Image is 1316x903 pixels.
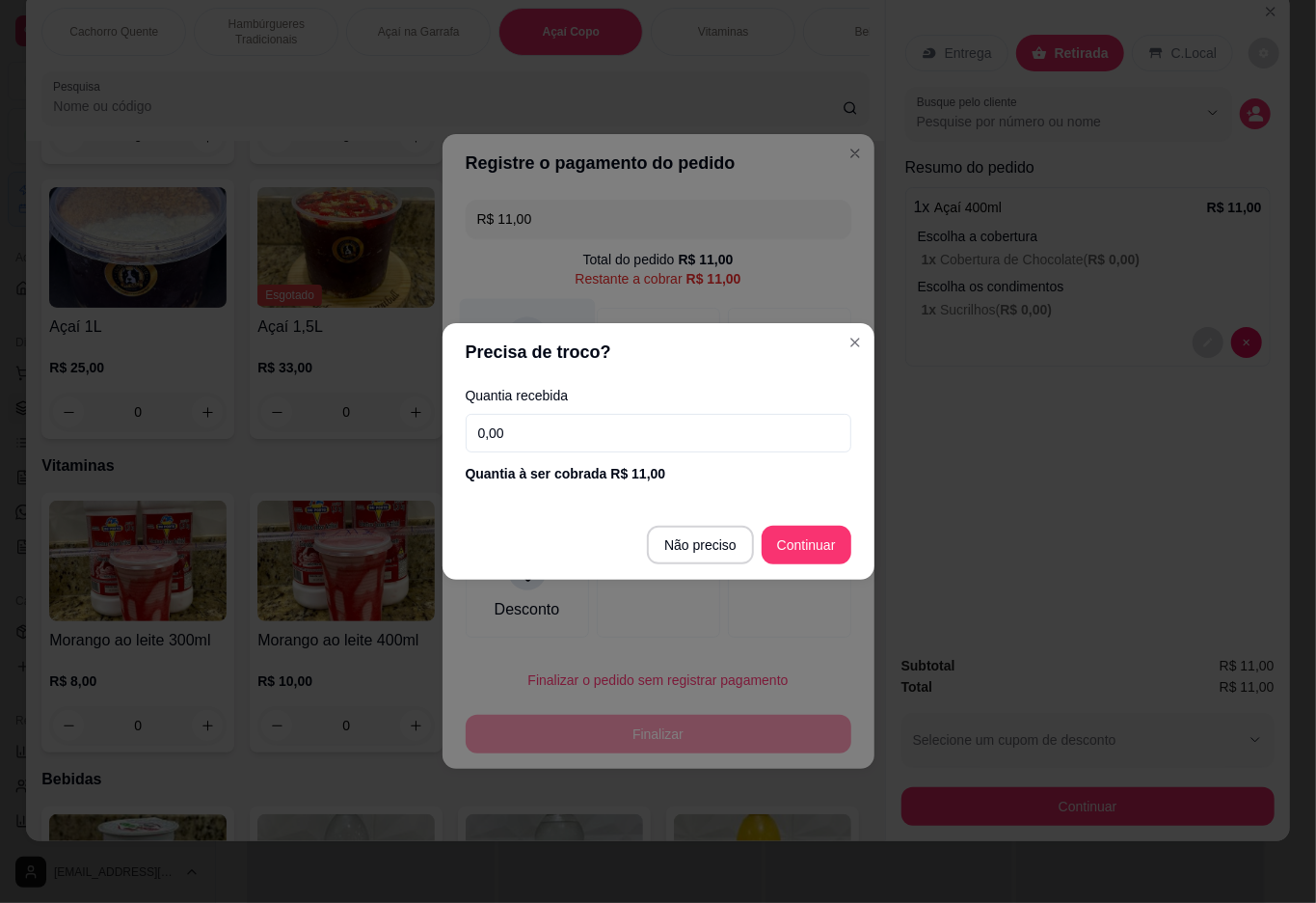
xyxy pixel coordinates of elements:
[762,526,851,564] button: Continuar
[466,389,851,402] label: Quantia recebida
[466,464,851,483] div: Quantia à ser cobrada R$ 11,00
[647,526,754,564] button: Não preciso
[840,327,871,358] button: Close
[443,323,874,381] header: Precisa de troco?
